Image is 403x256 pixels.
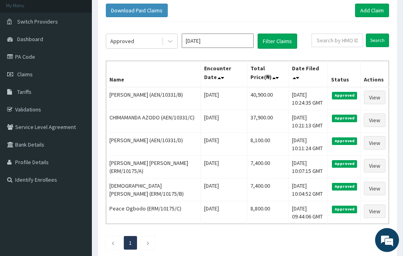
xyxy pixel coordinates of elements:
[247,87,289,110] td: 40,900.00
[17,88,32,95] span: Tariffs
[247,156,289,179] td: 7,400.00
[247,110,289,133] td: 37,900.00
[106,201,201,224] td: Peace Ogbodo (ERM/10175/C)
[146,239,150,246] a: Next page
[247,201,289,224] td: 8,800.00
[201,61,247,87] th: Encounter Date
[332,92,357,99] span: Approved
[289,156,328,179] td: [DATE] 10:07:15 GMT
[312,34,363,47] input: Search by HMO ID
[106,179,201,201] td: [DEMOGRAPHIC_DATA][PERSON_NAME] (ERM/10175/B)
[106,156,201,179] td: [PERSON_NAME] [PERSON_NAME] (ERM/10175/A)
[201,201,247,224] td: [DATE]
[332,183,357,190] span: Approved
[364,182,385,195] a: View
[131,4,150,23] div: Minimize live chat window
[17,71,33,78] span: Claims
[289,179,328,201] td: [DATE] 10:04:52 GMT
[258,34,297,49] button: Filter Claims
[201,133,247,156] td: [DATE]
[106,110,201,133] td: CHIMAMANDA AZODO (AEN/10331/C)
[106,87,201,110] td: [PERSON_NAME] (AEN/10331/B)
[332,137,357,145] span: Approved
[201,110,247,133] td: [DATE]
[364,159,385,173] a: View
[332,206,357,213] span: Approved
[17,18,58,25] span: Switch Providers
[364,136,385,150] a: View
[42,45,134,55] div: Chat with us now
[106,61,201,87] th: Name
[182,34,254,48] input: Select Month and Year
[46,77,110,158] span: We're online!
[106,133,201,156] td: [PERSON_NAME] (AEN/10331/D)
[106,4,168,17] button: Download Paid Claims
[129,239,132,246] a: Page 1 is your current page
[364,204,385,218] a: View
[289,61,328,87] th: Date Filed
[289,133,328,156] td: [DATE] 10:11:24 GMT
[111,239,115,246] a: Previous page
[15,40,32,60] img: d_794563401_company_1708531726252_794563401
[366,34,389,47] input: Search
[110,37,134,45] div: Approved
[364,113,385,127] a: View
[355,4,389,17] a: Add Claim
[328,61,361,87] th: Status
[17,36,43,43] span: Dashboard
[289,87,328,110] td: [DATE] 10:24:35 GMT
[201,156,247,179] td: [DATE]
[201,179,247,201] td: [DATE]
[364,91,385,104] a: View
[332,115,357,122] span: Approved
[247,61,289,87] th: Total Price(₦)
[289,201,328,224] td: [DATE] 09:44:06 GMT
[4,171,152,199] textarea: Type your message and hit 'Enter'
[247,133,289,156] td: 8,100.00
[289,110,328,133] td: [DATE] 10:21:13 GMT
[332,160,357,167] span: Approved
[201,87,247,110] td: [DATE]
[360,61,389,87] th: Actions
[247,179,289,201] td: 7,400.00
